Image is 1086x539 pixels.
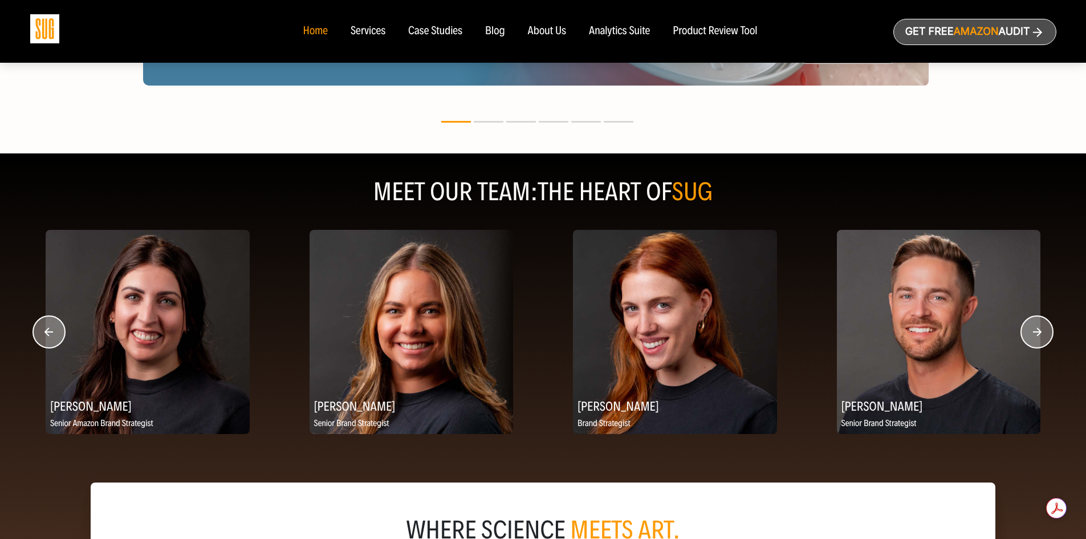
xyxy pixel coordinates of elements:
a: Get freeAmazonAudit [893,19,1056,45]
span: Amazon [953,26,998,38]
p: Senior Brand Strategist [837,417,1041,431]
img: Emily Kozel, Brand Strategist [573,230,777,434]
a: Case Studies [408,25,462,38]
h2: [PERSON_NAME] [573,395,777,417]
img: Scott Ptaszynski, Senior Brand Strategist [837,230,1041,434]
a: Blog [485,25,505,38]
a: Analytics Suite [589,25,650,38]
p: Senior Brand Strategist [310,417,514,431]
h2: [PERSON_NAME] [46,395,250,417]
img: Sug [30,14,59,43]
img: Meridith Andrew, Senior Amazon Brand Strategist [46,230,250,434]
a: About Us [528,25,567,38]
h2: [PERSON_NAME] [310,395,514,417]
h2: [PERSON_NAME] [837,395,1041,417]
p: Senior Amazon Brand Strategist [46,417,250,431]
a: Product Review Tool [673,25,757,38]
p: Brand Strategist [573,417,777,431]
a: Home [303,25,327,38]
span: SUG [672,177,713,207]
a: Services [351,25,385,38]
img: Katie Ritterbush, Senior Brand Strategist [310,230,514,434]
